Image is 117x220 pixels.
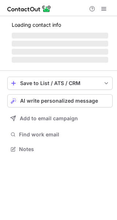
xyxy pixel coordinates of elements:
span: Add to email campaign [20,115,78,121]
p: Loading contact info [12,22,108,28]
span: ‌ [12,41,108,47]
button: save-profile-one-click [7,77,113,90]
img: ContactOut v5.3.10 [7,4,51,13]
span: ‌ [12,49,108,55]
button: AI write personalized message [7,94,113,107]
div: Save to List / ATS / CRM [20,80,100,86]
span: AI write personalized message [20,98,98,104]
span: Find work email [19,131,110,138]
span: ‌ [12,33,108,38]
button: Find work email [7,129,113,140]
span: Notes [19,146,110,153]
span: ‌ [12,57,108,63]
button: Add to email campaign [7,112,113,125]
button: Notes [7,144,113,154]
